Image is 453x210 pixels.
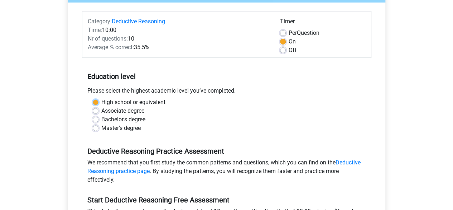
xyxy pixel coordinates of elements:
[289,29,319,37] label: Question
[88,18,112,25] span: Category:
[82,43,275,52] div: 35.5%
[280,17,366,29] div: Timer
[112,18,165,25] a: Deductive Reasoning
[289,37,296,46] label: On
[101,107,144,115] label: Associate degree
[87,69,366,84] h5: Education level
[82,26,275,34] div: 10:00
[101,124,141,132] label: Master's degree
[289,46,297,55] label: Off
[88,27,102,33] span: Time:
[88,35,128,42] span: Nr of questions:
[82,34,275,43] div: 10
[87,196,366,204] h5: Start Deductive Reasoning Free Assessment
[101,98,165,107] label: High school or equivalent
[82,87,371,98] div: Please select the highest academic level you’ve completed.
[88,44,134,51] span: Average % correct:
[289,29,297,36] span: Per
[82,158,371,187] div: We recommend that you first study the common patterns and questions, which you can find on the . ...
[101,115,145,124] label: Bachelor's degree
[87,147,366,155] h5: Deductive Reasoning Practice Assessment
